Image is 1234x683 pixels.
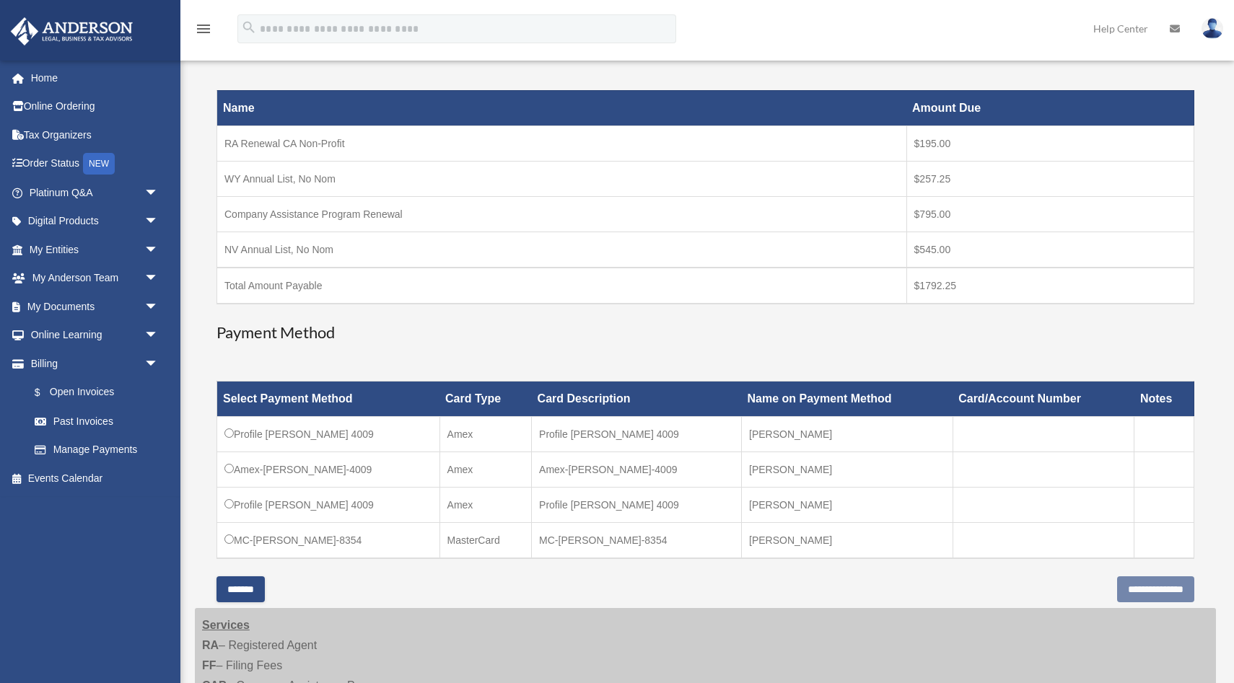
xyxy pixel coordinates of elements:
td: [PERSON_NAME] [742,417,953,452]
span: arrow_drop_down [144,207,173,237]
img: Anderson Advisors Platinum Portal [6,17,137,45]
td: [PERSON_NAME] [742,523,953,559]
a: Events Calendar [10,464,180,493]
a: My Anderson Teamarrow_drop_down [10,264,180,293]
span: arrow_drop_down [144,178,173,208]
span: arrow_drop_down [144,349,173,379]
td: MC-[PERSON_NAME]-8354 [532,523,742,559]
a: Past Invoices [20,407,173,436]
th: Name [217,90,907,125]
td: Profile [PERSON_NAME] 4009 [532,417,742,452]
td: $545.00 [906,232,1194,268]
td: Profile [PERSON_NAME] 4009 [217,488,440,523]
td: $257.25 [906,161,1194,196]
a: My Documentsarrow_drop_down [10,292,180,321]
a: Online Learningarrow_drop_down [10,321,180,350]
td: MasterCard [439,523,532,559]
td: Amex-[PERSON_NAME]-4009 [217,452,440,488]
a: Order StatusNEW [10,149,180,179]
td: NV Annual List, No Nom [217,232,907,268]
a: My Entitiesarrow_drop_down [10,235,180,264]
td: Amex [439,417,532,452]
th: Amount Due [906,90,1194,125]
td: Amex-[PERSON_NAME]-4009 [532,452,742,488]
h3: Payment Method [216,322,1194,344]
img: User Pic [1202,18,1223,39]
div: NEW [83,153,115,175]
span: $ [43,384,50,402]
td: Amex [439,452,532,488]
th: Card Type [439,382,532,417]
i: search [241,19,257,35]
th: Card/Account Number [953,382,1134,417]
td: RA Renewal CA Non-Profit [217,125,907,161]
a: $Open Invoices [20,378,166,407]
strong: FF [202,659,216,671]
th: Select Payment Method [217,382,440,417]
span: arrow_drop_down [144,235,173,265]
td: Company Assistance Program Renewal [217,196,907,232]
th: Notes [1134,382,1194,417]
a: Billingarrow_drop_down [10,349,173,378]
a: Tax Organizers [10,120,180,149]
td: Total Amount Payable [217,268,907,304]
a: menu [195,25,212,38]
span: arrow_drop_down [144,292,173,322]
strong: RA [202,639,219,651]
span: arrow_drop_down [144,321,173,351]
a: Home [10,63,180,92]
a: Manage Payments [20,436,173,464]
strong: Services [202,619,250,631]
td: Profile [PERSON_NAME] 4009 [217,417,440,452]
td: Profile [PERSON_NAME] 4009 [532,488,742,523]
a: Platinum Q&Aarrow_drop_down [10,178,180,207]
td: MC-[PERSON_NAME]-8354 [217,523,440,559]
td: $795.00 [906,196,1194,232]
span: arrow_drop_down [144,264,173,294]
a: Digital Productsarrow_drop_down [10,207,180,236]
td: WY Annual List, No Nom [217,161,907,196]
td: [PERSON_NAME] [742,452,953,488]
td: $195.00 [906,125,1194,161]
td: $1792.25 [906,268,1194,304]
a: Online Ordering [10,92,180,121]
i: menu [195,20,212,38]
th: Card Description [532,382,742,417]
td: Amex [439,488,532,523]
td: [PERSON_NAME] [742,488,953,523]
th: Name on Payment Method [742,382,953,417]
